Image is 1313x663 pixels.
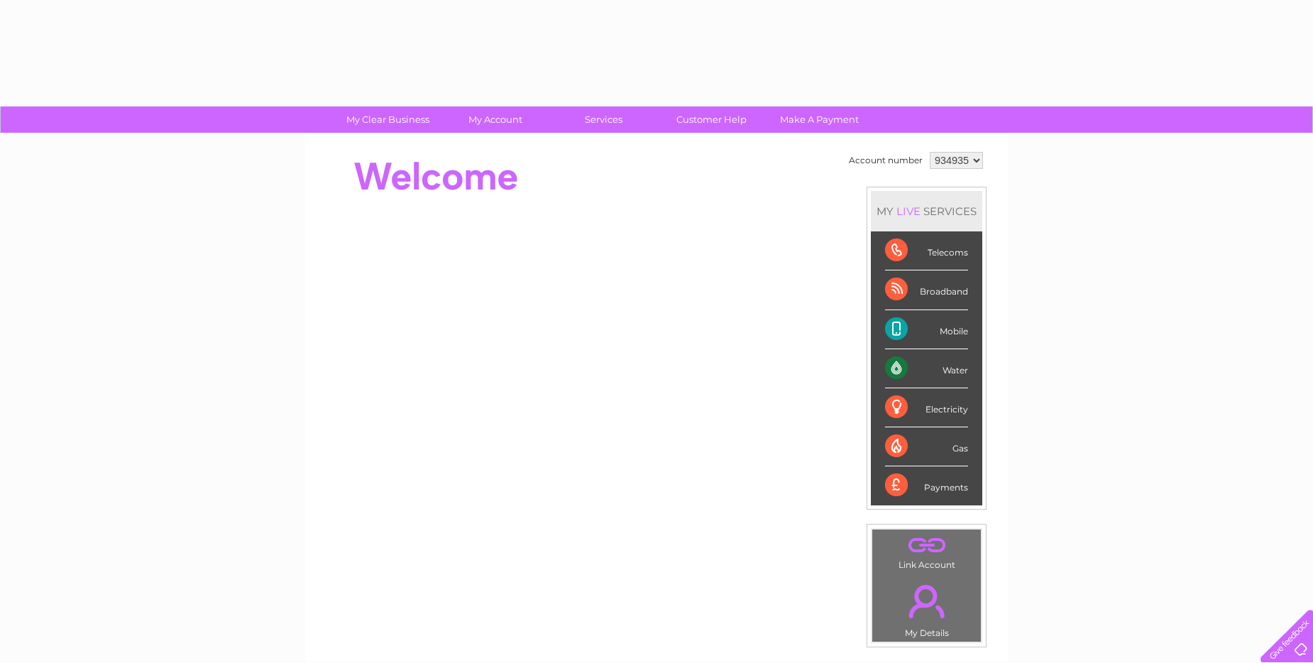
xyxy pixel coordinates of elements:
[885,270,968,309] div: Broadband
[885,310,968,349] div: Mobile
[885,388,968,427] div: Electricity
[885,466,968,505] div: Payments
[437,106,554,133] a: My Account
[876,576,977,626] a: .
[885,231,968,270] div: Telecoms
[545,106,662,133] a: Services
[871,191,982,231] div: MY SERVICES
[872,573,982,642] td: My Details
[761,106,878,133] a: Make A Payment
[894,204,923,218] div: LIVE
[885,427,968,466] div: Gas
[653,106,770,133] a: Customer Help
[329,106,446,133] a: My Clear Business
[872,529,982,574] td: Link Account
[845,148,926,172] td: Account number
[885,349,968,388] div: Water
[876,533,977,558] a: .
